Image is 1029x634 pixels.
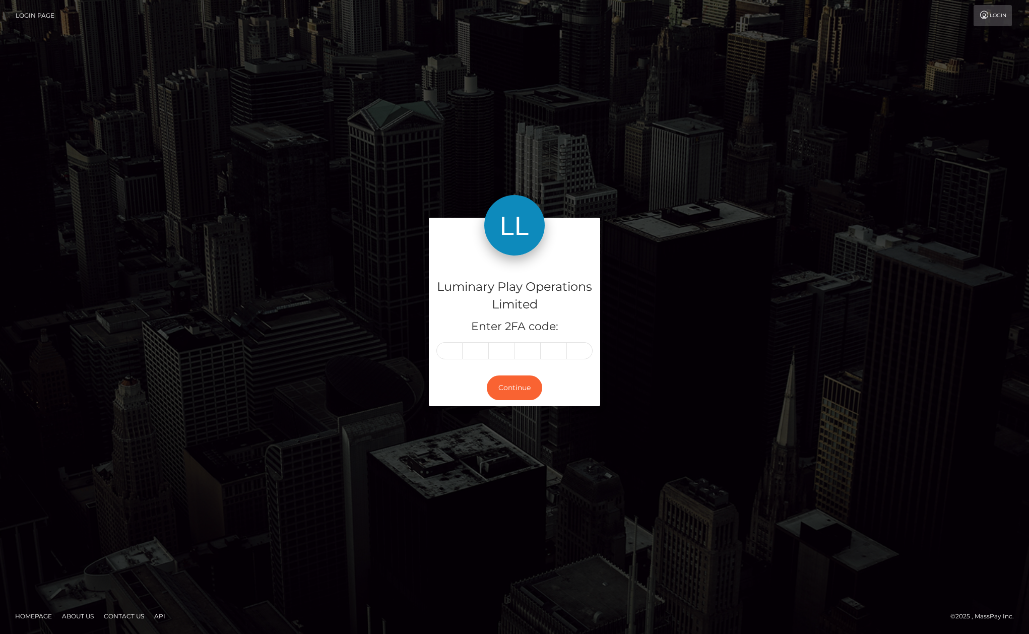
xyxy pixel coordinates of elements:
[484,195,545,256] img: Luminary Play Operations Limited
[11,608,56,624] a: Homepage
[950,611,1021,622] div: © 2025 , MassPay Inc.
[100,608,148,624] a: Contact Us
[487,375,542,400] button: Continue
[436,278,593,313] h4: Luminary Play Operations Limited
[436,319,593,335] h5: Enter 2FA code:
[974,5,1012,26] a: Login
[58,608,98,624] a: About Us
[16,5,54,26] a: Login Page
[150,608,169,624] a: API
